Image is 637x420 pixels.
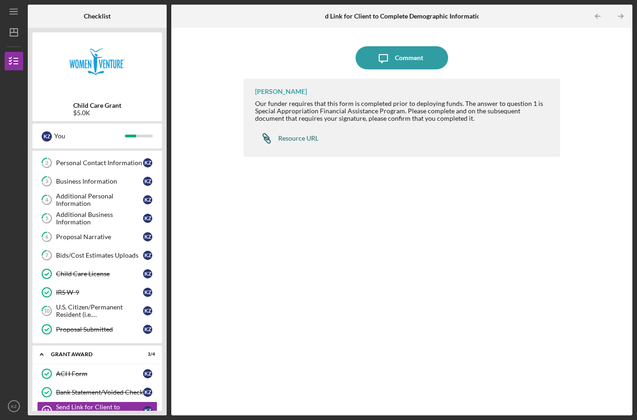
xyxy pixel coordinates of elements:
[56,326,143,333] div: Proposal Submitted
[37,364,157,383] a: ACH FormKZ
[56,233,143,241] div: Proposal Narrative
[56,211,143,226] div: Additional Business Information
[56,289,143,296] div: IRS W-9
[255,129,318,148] a: Resource URL
[44,308,50,314] tspan: 10
[56,370,143,377] div: ACH Form
[37,154,157,172] a: 2Personal Contact InformationKZ
[56,303,143,318] div: U.S. Citizen/Permanent Resident (i.e. [DEMOGRAPHIC_DATA])?
[143,232,152,241] div: K Z
[37,320,157,339] a: Proposal SubmittedKZ
[44,408,49,414] tspan: 13
[56,178,143,185] div: Business Information
[11,404,17,409] text: KZ
[37,383,157,401] a: Bank Statement/Voided CheckKZ
[56,270,143,278] div: Child Care License
[37,228,157,246] a: 6Proposal NarrativeKZ
[255,88,307,95] div: [PERSON_NAME]
[56,159,143,167] div: Personal Contact Information
[54,128,125,144] div: You
[56,192,143,207] div: Additional Personal Information
[5,397,23,415] button: KZ
[37,246,157,265] a: 7Bids/Cost Estimates UploadsKZ
[278,135,318,142] div: Resource URL
[37,265,157,283] a: Child Care LicenseKZ
[45,234,49,240] tspan: 6
[56,252,143,259] div: Bids/Cost Estimates Uploads
[45,216,48,222] tspan: 5
[45,253,49,259] tspan: 7
[37,401,157,420] a: 13Send Link for Client to Complete Demographic Information for DEEDKZ
[73,102,121,109] b: Child Care Grant
[143,369,152,378] div: K Z
[395,46,423,69] div: Comment
[255,100,550,122] div: Our funder requires that this form is completed prior to deploying funds. The answer to question ...
[143,195,152,204] div: K Z
[143,177,152,186] div: K Z
[37,302,157,320] a: 10U.S. Citizen/Permanent Resident (i.e. [DEMOGRAPHIC_DATA])?KZ
[314,12,512,20] b: Send Link for Client to Complete Demographic Information for DEED
[143,288,152,297] div: K Z
[42,131,52,142] div: K Z
[143,251,152,260] div: K Z
[143,388,152,397] div: K Z
[138,352,155,357] div: 3 / 4
[143,269,152,278] div: K Z
[45,179,48,185] tspan: 3
[84,12,111,20] b: Checklist
[143,158,152,167] div: K Z
[143,406,152,415] div: K Z
[45,160,48,166] tspan: 2
[37,191,157,209] a: 4Additional Personal InformationKZ
[56,389,143,396] div: Bank Statement/Voided Check
[143,214,152,223] div: K Z
[143,306,152,315] div: K Z
[37,283,157,302] a: IRS W-9KZ
[32,37,162,93] img: Product logo
[356,46,448,69] button: Comment
[73,109,121,117] div: $5.0K
[45,197,49,203] tspan: 4
[37,209,157,228] a: 5Additional Business InformationKZ
[51,352,132,357] div: Grant Award
[143,325,152,334] div: K Z
[56,403,143,418] div: Send Link for Client to Complete Demographic Information for DEED
[37,172,157,191] a: 3Business InformationKZ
